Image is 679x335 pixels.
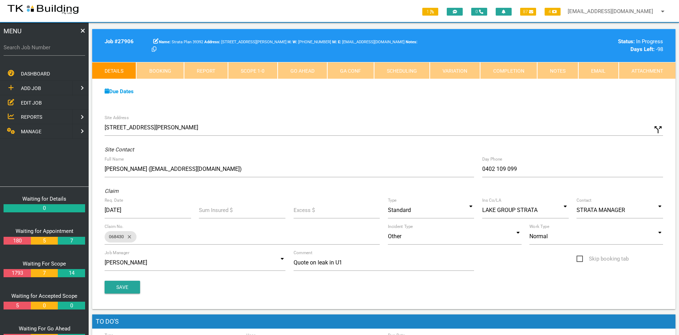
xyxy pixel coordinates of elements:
label: Job Manager [105,250,129,256]
a: Completion [480,62,537,79]
span: 87 [520,8,536,16]
label: Claim No. [105,223,124,230]
a: 0 [58,302,85,310]
b: H: [288,40,291,44]
label: Day Phone [482,156,502,162]
a: Due Dates [105,88,134,95]
span: 0 [471,8,487,16]
i: close [124,231,132,242]
label: Type [388,197,397,203]
a: Go Ahead [278,62,327,79]
a: Report [184,62,228,79]
img: s3file [7,4,79,15]
a: Scope 1-0 [228,62,277,79]
a: Scheduling [374,62,430,79]
b: Notes: [406,40,417,44]
a: Waiting For Go Ahead [19,325,70,332]
a: Waiting For Scope [23,261,66,267]
a: 7 [31,269,58,277]
a: Notes [537,62,578,79]
label: Comment [294,250,312,256]
span: [PHONE_NUMBER] [293,40,331,44]
button: Save [105,281,140,294]
span: MENU [4,26,22,36]
a: Booking [136,62,184,79]
b: Days Left: [630,46,655,52]
a: Waiting for Details [22,196,66,202]
div: 068430 [105,231,137,242]
b: M: [332,40,337,44]
a: 5 [31,237,58,245]
label: Full Name [105,156,124,162]
i: Site Contact [105,146,134,153]
a: 180 [4,237,30,245]
a: GA Conf [327,62,374,79]
a: 0 [4,204,85,212]
b: Address: [204,40,220,44]
a: 1793 [4,269,30,277]
b: E: [338,40,341,44]
a: 0 [31,302,58,310]
label: Incident Type [388,223,413,230]
a: Click here copy customer information. [152,46,156,52]
span: MANAGE [21,129,41,134]
b: Status: [618,38,635,45]
span: [STREET_ADDRESS][PERSON_NAME] [204,40,286,44]
label: Work Type [529,223,549,230]
span: [EMAIL_ADDRESS][DOMAIN_NAME] [338,40,405,44]
label: Site Address [105,115,129,121]
b: W: [293,40,297,44]
span: ADD JOB [21,85,41,91]
label: Sum Insured $ [199,206,233,214]
b: Job # 27906 [105,38,134,45]
i: Click to show custom address field [653,124,663,135]
span: Strata Plan 39392 [159,40,203,44]
label: Ins Co/LA [482,197,501,203]
h1: To Do's [92,314,675,329]
span: DASHBOARD [21,71,50,77]
label: Contact [577,197,591,203]
span: Skip booking tab [577,255,629,263]
div: In Progress -98 [529,38,663,54]
i: Claim [105,188,118,194]
a: Waiting for Appointment [16,228,73,234]
a: Details [92,62,136,79]
a: Email [578,62,618,79]
span: EDIT JOB [21,100,42,105]
label: Req. Date [105,197,123,203]
a: 14 [58,269,85,277]
b: Name: [159,40,171,44]
label: Excess $ [294,206,315,214]
a: Attachment [619,62,675,79]
a: Waiting for Accepted Scope [11,293,77,299]
span: 4 [545,8,561,16]
span: REPORTS [21,114,42,120]
a: 7 [58,237,85,245]
a: Variation [430,62,480,79]
label: Search Job Number [4,44,85,52]
span: 1 [422,8,438,16]
a: 5 [4,302,30,310]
